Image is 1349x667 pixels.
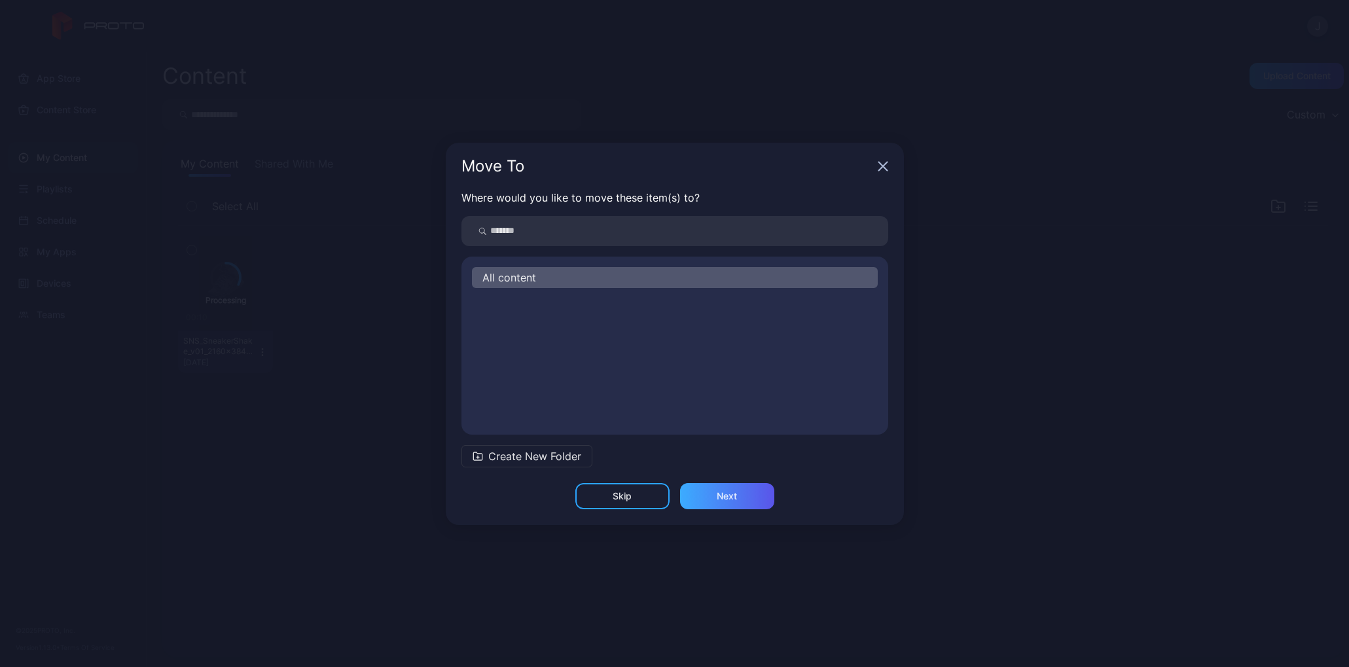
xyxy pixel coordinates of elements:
[717,491,737,501] div: Next
[461,158,872,174] div: Move To
[482,270,536,285] span: All content
[461,445,592,467] button: Create New Folder
[680,483,774,509] button: Next
[488,448,581,464] span: Create New Folder
[575,483,670,509] button: Skip
[461,190,888,206] p: Where would you like to move these item(s) to?
[613,491,632,501] div: Skip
